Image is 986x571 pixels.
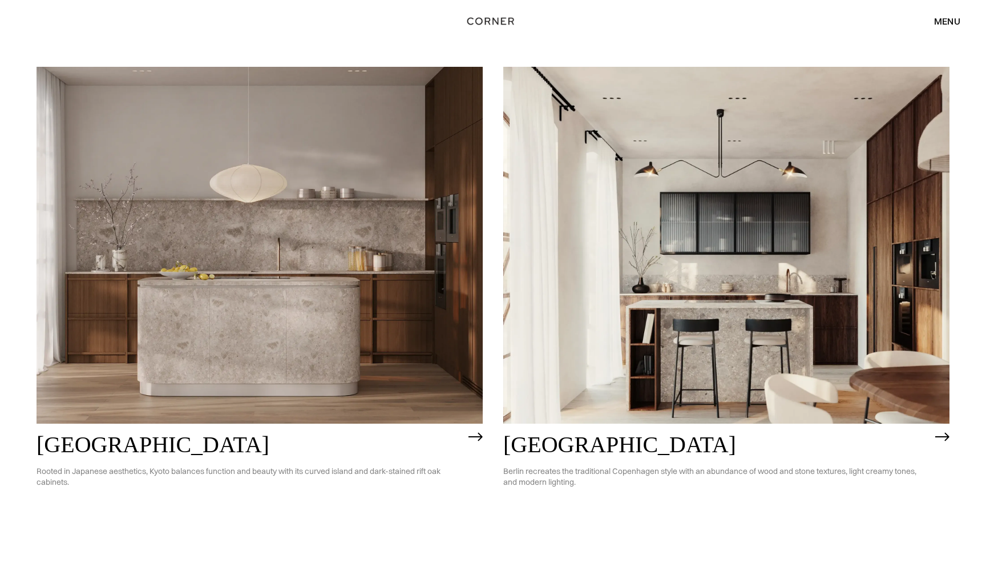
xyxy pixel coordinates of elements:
h2: [GEOGRAPHIC_DATA] [37,432,463,457]
div: menu [923,11,960,31]
p: Rooted in Japanese aesthetics, Kyoto balances function and beauty with its curved island and dark... [37,457,463,496]
a: home [450,14,536,29]
div: menu [934,17,960,26]
h2: [GEOGRAPHIC_DATA] [503,432,930,457]
a: [GEOGRAPHIC_DATA]Berlin recreates the traditional Copenhagen style with an abundance of wood and ... [503,67,949,568]
p: Berlin recreates the traditional Copenhagen style with an abundance of wood and stone textures, l... [503,457,930,496]
a: [GEOGRAPHIC_DATA]Rooted in Japanese aesthetics, Kyoto balances function and beauty with its curve... [37,67,483,568]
